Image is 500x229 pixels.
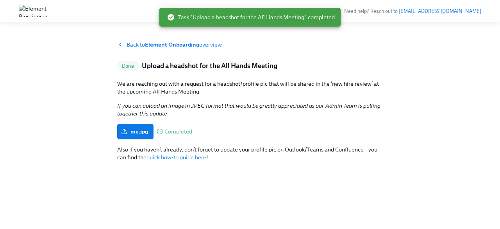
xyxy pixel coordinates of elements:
span: me.jpg [123,128,148,135]
a: quick how-to guide here [146,154,206,161]
h5: Upload a headshot for the All Hands Meeting [142,61,277,70]
strong: Element Onboarding [145,41,199,48]
span: Back to overview [127,41,222,49]
label: me.jpg [117,124,154,139]
a: [EMAIL_ADDRESS][DOMAIN_NAME] [399,8,481,14]
p: Also if you haven’t already, don’t forget to update your profile pic on Outlook/Teams and Conflue... [117,146,383,161]
span: Completed [164,129,192,135]
img: Element Biosciences [19,5,48,17]
em: If you can upload an image in JPEG format that would be greatly appreciated as our Admin Team is ... [117,102,380,117]
p: We are reaching out with a request for a headshot/profile pic that will be shared in the ‘new hir... [117,80,383,96]
span: Task "Upload a headshot for the All Hands Meeting" completed [167,13,335,21]
span: Need help? Reach out to [344,8,481,14]
span: Done [117,63,139,69]
a: Back toElement Onboardingoverview [117,41,383,49]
